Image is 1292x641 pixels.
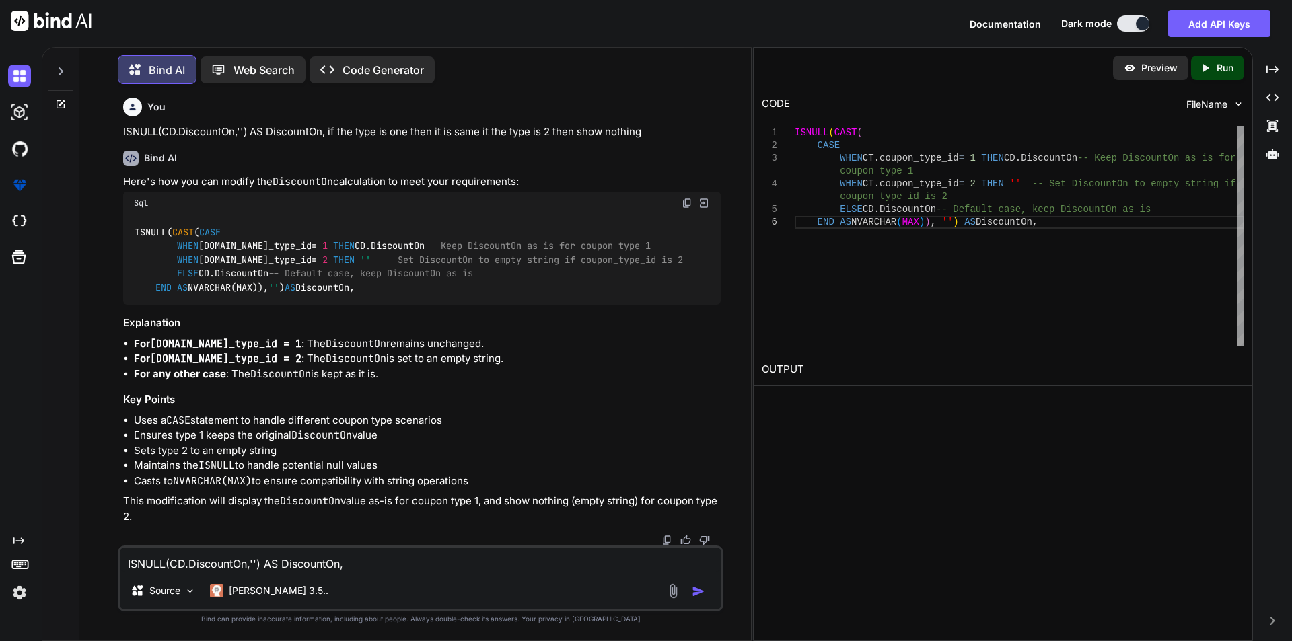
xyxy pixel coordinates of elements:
li: Sets type 2 to an empty string [134,443,721,459]
code: ISNULL( ( [DOMAIN_NAME]_type_id CD.DiscountOn [DOMAIN_NAME]_type_id CD.DiscountOn NVARCHAR(MAX)),... [134,225,683,294]
span: THEN [333,240,355,252]
span: -- Keep DiscountOn as is for coupon type 1 [425,240,651,252]
img: like [680,535,691,545]
span: . [1015,153,1020,163]
h6: You [147,100,166,114]
span: NVARCHAR [851,217,896,227]
p: Bind can provide inaccurate information, including about people. Always double-check its answers.... [118,614,723,624]
div: 1 [762,126,777,139]
img: Claude 3.5 Haiku [210,584,223,597]
span: coupon_type_id is 2 [840,191,947,202]
p: Run [1217,61,1233,75]
img: githubDark [8,137,31,160]
li: : The is kept as it is. [134,367,721,382]
span: Sql [134,198,148,209]
span: , [1032,217,1038,227]
span: CASE [199,226,221,238]
span: 2 [970,178,975,189]
code: DiscountOn [250,367,311,381]
img: darkAi-studio [8,101,31,124]
span: THEN [981,178,1004,189]
span: ( [828,127,834,138]
span: CT [862,178,873,189]
li: : The remains unchanged. [134,336,721,352]
p: [PERSON_NAME] 3.5.. [229,584,328,597]
span: WHEN [177,240,199,252]
p: Code Generator [343,62,424,78]
code: DiscountOn [280,494,340,508]
div: 2 [762,139,777,152]
img: copy [661,535,672,545]
span: CASE [817,140,840,151]
img: premium [8,174,31,196]
img: attachment [666,583,681,599]
span: . [873,153,879,163]
span: WHEN [840,153,863,163]
span: coupon_type_id [880,153,959,163]
p: Here's how you can modify the calculation to meet your requirements: [123,174,721,190]
code: ISNULL [199,459,235,472]
li: : The is set to an empty string. [134,351,721,367]
p: Web Search [234,62,295,78]
span: FileName [1186,98,1227,111]
li: Maintains the to handle potential null values [134,458,721,474]
span: coupon_type_id [880,178,959,189]
h3: Explanation [123,315,721,331]
span: = [958,178,964,189]
div: CODE [762,96,790,112]
span: ELSE [840,204,863,215]
img: darkChat [8,65,31,87]
code: [DOMAIN_NAME]_type_id = 1 [150,337,301,350]
span: DiscountOn [1021,153,1077,163]
img: cloudideIcon [8,210,31,233]
strong: For [134,337,301,350]
button: Add API Keys [1168,10,1270,37]
li: Uses a statement to handle different coupon type scenarios [134,413,721,428]
div: 4 [762,178,777,190]
img: chevron down [1233,98,1244,110]
img: preview [1124,62,1136,74]
span: AS [177,281,188,293]
span: -- Default case, keep DiscountOn as is [268,268,473,280]
span: '' [1009,178,1021,189]
span: WHEN [177,254,199,266]
span: ISNULL [795,127,828,138]
span: coupon type 1 [840,165,913,176]
p: Source [149,584,180,597]
span: 2 [322,254,328,266]
span: '' [941,217,953,227]
span: CT [862,153,873,163]
strong: For any other case [134,367,226,380]
span: '' [360,254,371,266]
span: AS [285,281,295,293]
span: THEN [333,254,355,266]
span: AS [840,217,851,227]
span: CAST [172,226,194,238]
span: CAST [834,127,857,138]
span: , [930,217,935,227]
span: ) [925,217,930,227]
span: -- Set DiscountOn to empty string if [1032,178,1235,189]
span: -- Default case, keep DiscountOn as is [936,204,1151,215]
img: Bind AI [11,11,92,31]
li: Casts to to ensure compatibility with string operations [134,474,721,489]
span: Dark mode [1061,17,1112,30]
p: Bind AI [149,62,185,78]
span: ( [896,217,902,227]
span: ) [953,217,958,227]
span: -- Set DiscountOn to empty string if coupon_type_id is 2 [382,254,683,266]
span: ( [857,127,862,138]
code: [DOMAIN_NAME]_type_id = 2 [150,352,301,365]
code: NVARCHAR(MAX) [173,474,252,488]
img: Pick Models [184,585,196,597]
img: settings [8,581,31,604]
h2: OUTPUT [754,354,1252,385]
img: copy [682,198,692,209]
li: Ensures type 1 keeps the original value [134,428,721,443]
strong: For [134,352,301,365]
span: CD [1004,153,1015,163]
span: DiscountOn [880,204,936,215]
code: DiscountOn [291,428,352,442]
span: AS [964,217,976,227]
p: Preview [1141,61,1178,75]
